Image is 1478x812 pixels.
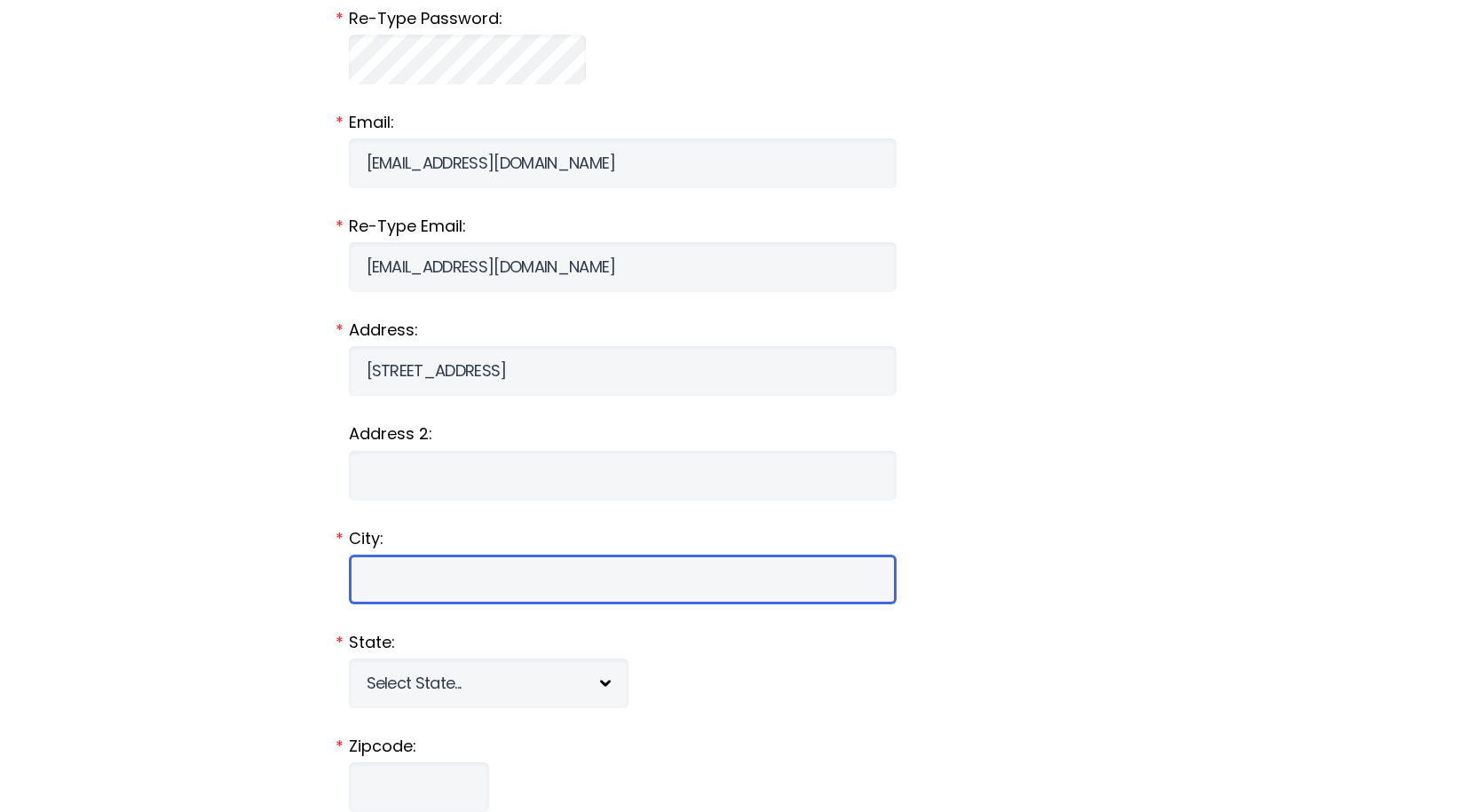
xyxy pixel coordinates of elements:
label: Zipcode: [349,735,1130,758]
label: State: [349,631,1130,654]
label: Address 2: [349,422,1130,445]
label: Re-Type Password: [349,7,1130,30]
label: Address: [349,319,1130,342]
label: Email: [349,111,1130,134]
label: Re-Type Email: [349,215,1130,238]
label: City: [349,527,1130,550]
